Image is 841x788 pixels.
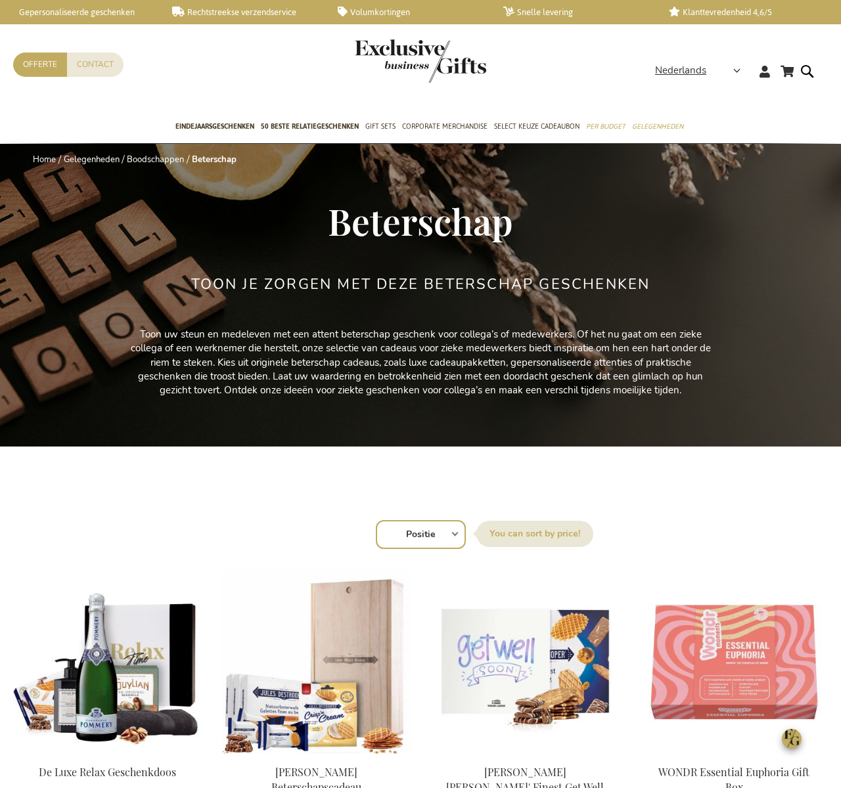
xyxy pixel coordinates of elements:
a: Per Budget [586,111,625,144]
span: Gelegenheden [632,120,683,133]
img: Exclusive Business gifts logo [355,39,486,83]
p: Toon uw steun en medeleven met een attent beterschap geschenk voor collega’s of medewerkers. Of h... [125,328,716,398]
a: Snelle levering [503,7,648,18]
a: The Luxury Relax Gift Box [13,749,201,761]
a: Jules Destrooper Jules' Finest Get Well Soon Gift Box [431,749,619,761]
a: Jules Destrooper Get Well Comforts [222,749,410,761]
img: Jules Destrooper Jules' Finest Get Well Soon Gift Box [431,570,619,754]
h2: TOON JE ZORGEN MET DEZE BETERSCHAP GESCHENKEN [191,276,650,292]
a: Select Keuze Cadeaubon [494,111,580,144]
a: Klanttevredenheid 4,6/5 [669,7,813,18]
span: Nederlands [655,63,706,78]
strong: Beterschap [192,154,237,165]
a: Contact [67,53,124,77]
a: Gepersonaliseerde geschenken [7,7,151,18]
span: Corporate Merchandise [402,120,488,133]
a: Offerte [13,53,67,77]
span: Per Budget [586,120,625,133]
span: 50 beste relatiegeschenken [261,120,359,133]
a: store logo [355,39,420,83]
a: Home [33,154,56,165]
a: De Luxe Relax Geschenkdoos [39,765,176,779]
a: Volumkortingen [338,7,482,18]
a: Gift Sets [365,111,396,144]
img: Jules Destrooper Get Well Comforts [222,570,410,754]
img: WONDR Essential Euphoria Gift Box [640,570,828,754]
a: Rechtstreekse verzendservice [172,7,317,18]
a: Corporate Merchandise [402,111,488,144]
a: Boodschappen [127,154,184,165]
img: The Luxury Relax Gift Box [13,570,201,754]
span: Eindejaarsgeschenken [175,120,254,133]
label: Sorteer op [476,521,593,547]
span: Select Keuze Cadeaubon [494,120,580,133]
a: Gelegenheden [632,111,683,144]
a: Gelegenheden [64,154,120,165]
a: WONDR Essential Euphoria Gift Box [640,749,828,761]
a: 50 beste relatiegeschenken [261,111,359,144]
span: Gift Sets [365,120,396,133]
a: Eindejaarsgeschenken [175,111,254,144]
span: Beterschap [328,196,513,245]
